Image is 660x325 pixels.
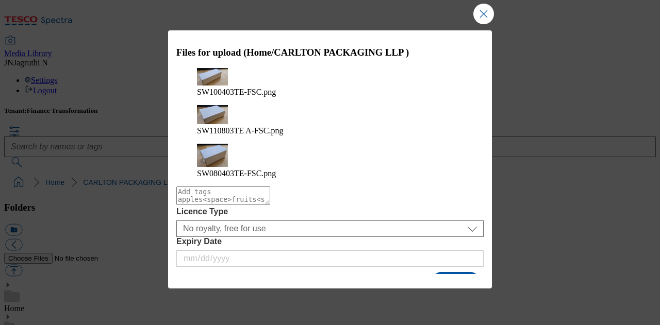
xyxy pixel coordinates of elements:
[432,272,480,292] button: Upload
[176,47,484,58] h3: Files for upload (Home/CARLTON PACKAGING LLP )
[197,126,463,135] figcaption: SW110803TE A-FSC.png
[473,4,494,24] button: Close Modal
[197,105,228,124] img: preview
[197,88,463,97] figcaption: SW100403TE-FSC.png
[197,169,463,178] figcaption: SW080403TE-FSC.png
[168,30,492,288] div: Modal
[176,237,484,246] label: Expiry Date
[197,68,228,85] img: preview
[197,144,228,167] img: preview
[176,207,484,216] label: Licence Type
